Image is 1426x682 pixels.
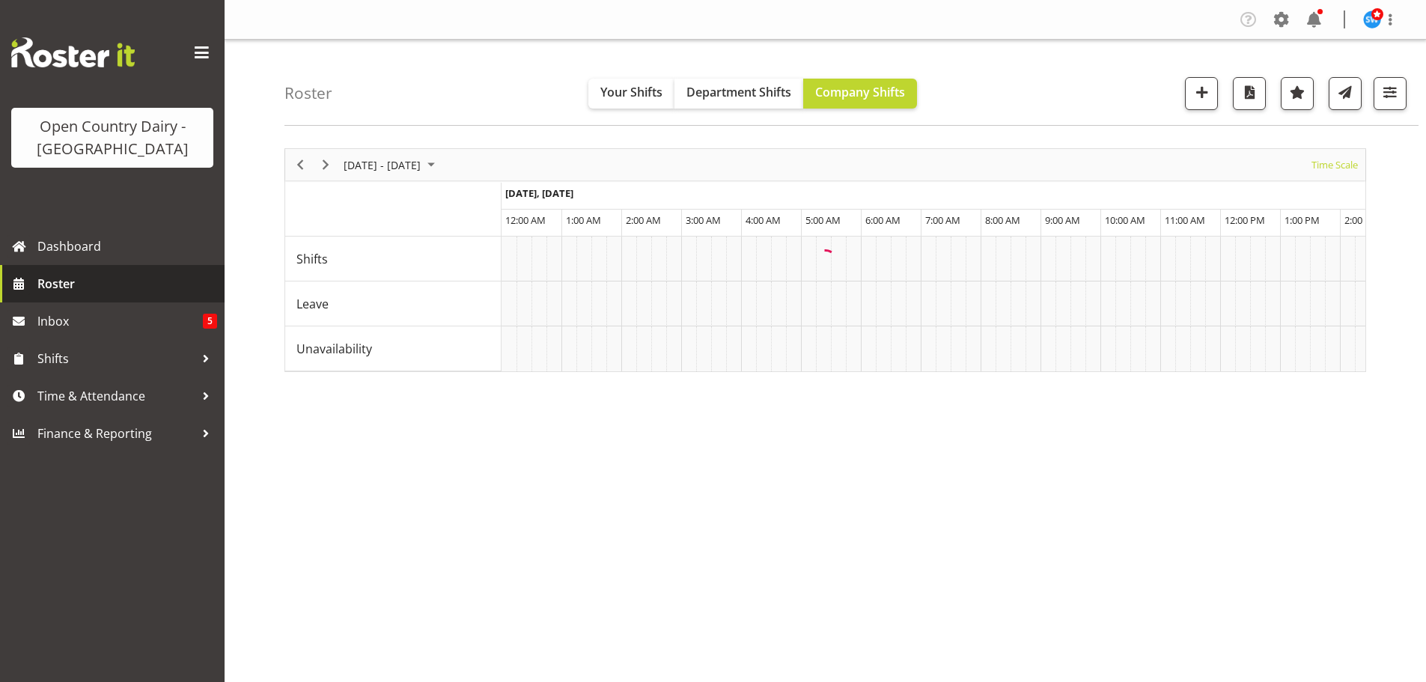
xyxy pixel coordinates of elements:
[1329,77,1362,110] button: Send a list of all shifts for the selected filtered period to all rostered employees.
[37,310,203,332] span: Inbox
[284,85,332,102] h4: Roster
[37,235,217,258] span: Dashboard
[600,84,662,100] span: Your Shifts
[1185,77,1218,110] button: Add a new shift
[803,79,917,109] button: Company Shifts
[588,79,674,109] button: Your Shifts
[1281,77,1314,110] button: Highlight an important date within the roster.
[203,314,217,329] span: 5
[1374,77,1407,110] button: Filter Shifts
[37,273,217,295] span: Roster
[815,84,905,100] span: Company Shifts
[674,79,803,109] button: Department Shifts
[284,148,1366,372] div: Timeline Week of August 20, 2025
[1363,10,1381,28] img: steve-webb7510.jpg
[11,37,135,67] img: Rosterit website logo
[26,115,198,160] div: Open Country Dairy - [GEOGRAPHIC_DATA]
[686,84,791,100] span: Department Shifts
[37,422,195,445] span: Finance & Reporting
[37,347,195,370] span: Shifts
[1233,77,1266,110] button: Download a PDF of the roster according to the set date range.
[37,385,195,407] span: Time & Attendance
